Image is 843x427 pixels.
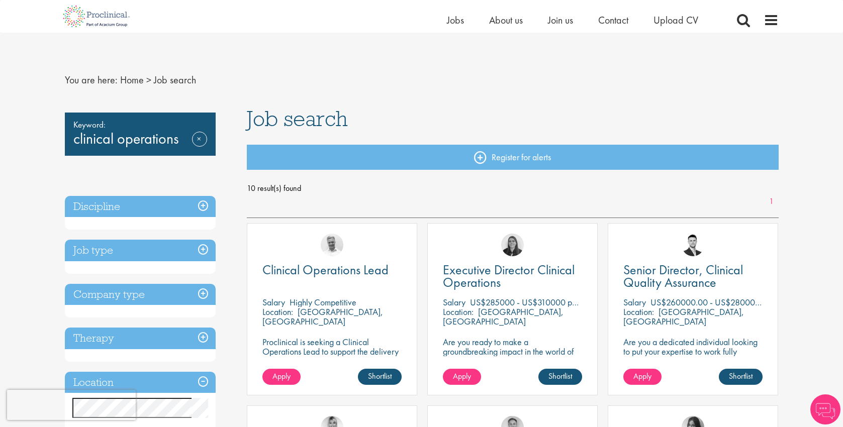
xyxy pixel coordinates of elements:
span: Salary [623,296,646,308]
h3: Location [65,372,216,393]
p: [GEOGRAPHIC_DATA], [GEOGRAPHIC_DATA] [443,306,564,327]
p: Are you ready to make a groundbreaking impact in the world of biotechnology? Join a growing compa... [443,337,582,385]
span: Apply [272,371,291,381]
img: Joshua Bye [321,234,343,256]
a: Shortlist [358,369,402,385]
span: 10 result(s) found [247,181,779,196]
a: Register for alerts [247,145,779,170]
h3: Therapy [65,328,216,349]
span: You are here: [65,73,118,86]
span: > [146,73,151,86]
a: Apply [262,369,301,385]
a: About us [489,14,523,27]
a: Apply [443,369,481,385]
img: Chatbot [810,394,840,424]
span: Clinical Operations Lead [262,261,389,278]
a: Upload CV [653,14,698,27]
a: Apply [623,369,662,385]
p: Proclinical is seeking a Clinical Operations Lead to support the delivery of clinical trials in o... [262,337,402,366]
h3: Discipline [65,196,216,218]
span: Salary [443,296,465,308]
div: clinical operations [65,113,216,156]
iframe: reCAPTCHA [7,390,136,420]
p: Highly Competitive [290,296,356,308]
a: Jobs [447,14,464,27]
p: Are you a dedicated individual looking to put your expertise to work fully flexibly in a remote p... [623,337,763,385]
span: Location: [623,306,654,317]
a: Join us [548,14,573,27]
h3: Job type [65,240,216,261]
a: Shortlist [538,369,582,385]
span: Location: [262,306,293,317]
span: Job search [154,73,196,86]
a: Executive Director Clinical Operations [443,264,582,289]
img: Ciara Noble [501,234,524,256]
a: Shortlist [719,369,763,385]
p: US$285000 - US$310000 per annum [470,296,604,308]
img: Joshua Godden [682,234,704,256]
a: Clinical Operations Lead [262,264,402,276]
a: 1 [764,196,779,207]
p: US$260000.00 - US$280000.00 per annum [650,296,810,308]
span: Job search [247,105,348,132]
p: [GEOGRAPHIC_DATA], [GEOGRAPHIC_DATA] [262,306,383,327]
span: Executive Director Clinical Operations [443,261,575,291]
a: Remove [192,132,207,161]
a: Contact [598,14,628,27]
span: Apply [633,371,651,381]
h3: Company type [65,284,216,305]
span: Apply [453,371,471,381]
p: [GEOGRAPHIC_DATA], [GEOGRAPHIC_DATA] [623,306,744,327]
a: breadcrumb link [120,73,144,86]
span: Location: [443,306,474,317]
span: Salary [262,296,285,308]
a: Senior Director, Clinical Quality Assurance [623,264,763,289]
span: Senior Director, Clinical Quality Assurance [623,261,743,291]
span: Keyword: [73,118,207,132]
